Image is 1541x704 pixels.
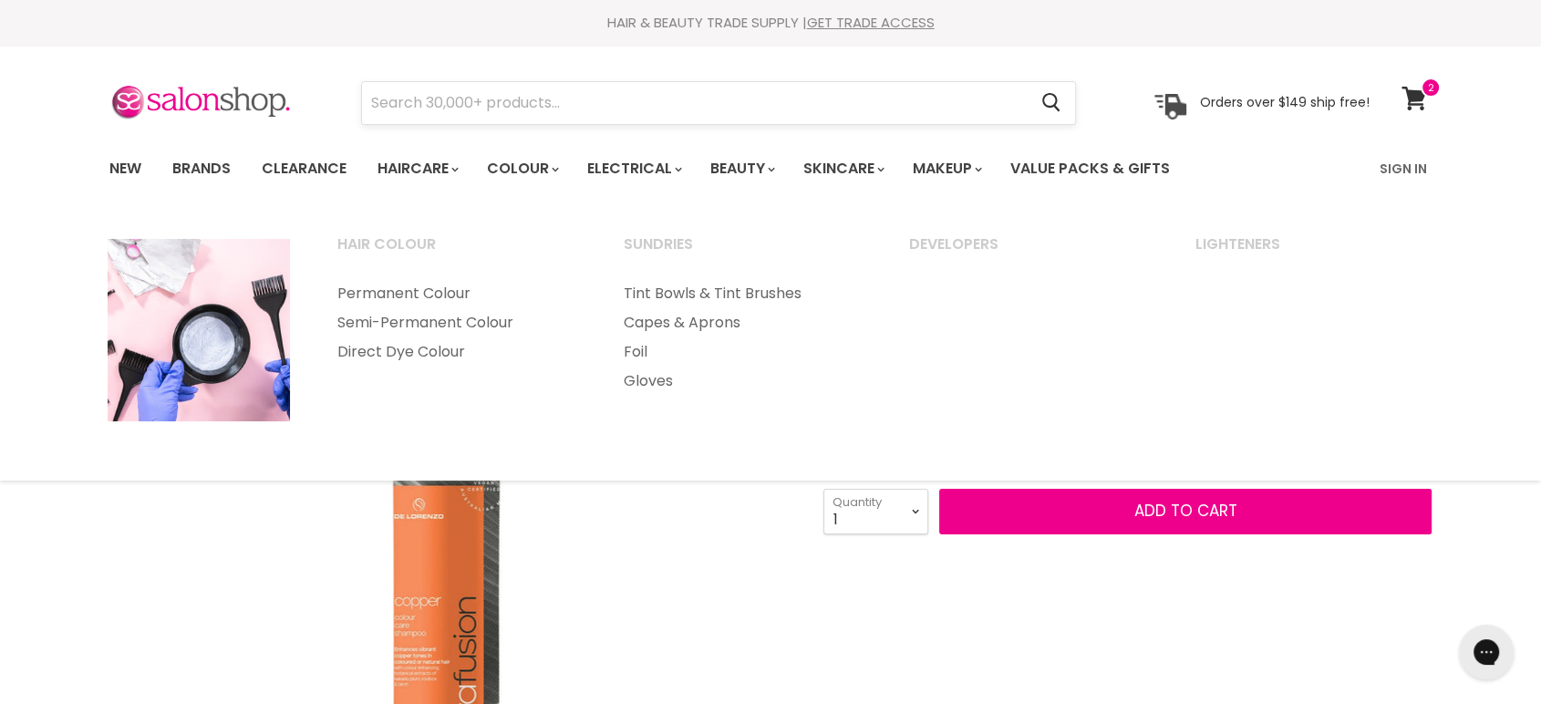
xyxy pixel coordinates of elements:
a: Brands [159,150,244,188]
div: HAIR & BEAUTY TRADE SUPPLY | [87,14,1454,32]
a: Semi-Permanent Colour [315,308,597,337]
form: Product [361,81,1076,125]
a: Skincare [790,150,895,188]
a: New [96,150,155,188]
a: Capes & Aprons [601,308,884,337]
a: Colour [473,150,570,188]
a: Developers [886,230,1169,275]
button: Add to cart [939,489,1432,534]
a: Haircare [364,150,470,188]
ul: Main menu [601,279,884,396]
span: Add to cart [1134,500,1237,522]
a: Value Packs & Gifts [997,150,1184,188]
a: GET TRADE ACCESS [807,13,935,32]
nav: Main [87,142,1454,195]
a: Hair Colour [315,230,597,275]
a: Clearance [248,150,360,188]
button: Search [1027,82,1075,124]
a: Foil [601,337,884,367]
a: Sign In [1369,150,1438,188]
ul: Main menu [315,279,597,367]
select: Quantity [823,489,928,534]
a: Electrical [574,150,693,188]
iframe: Gorgias live chat messenger [1450,618,1523,686]
input: Search [362,82,1027,124]
ul: Main menu [96,142,1277,195]
a: Beauty [697,150,786,188]
a: Makeup [899,150,993,188]
a: Permanent Colour [315,279,597,308]
a: Sundries [601,230,884,275]
a: Gloves [601,367,884,396]
p: Orders over $149 ship free! [1200,94,1370,110]
a: Lighteners [1173,230,1455,275]
a: Tint Bowls & Tint Brushes [601,279,884,308]
a: Direct Dye Colour [315,337,597,367]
